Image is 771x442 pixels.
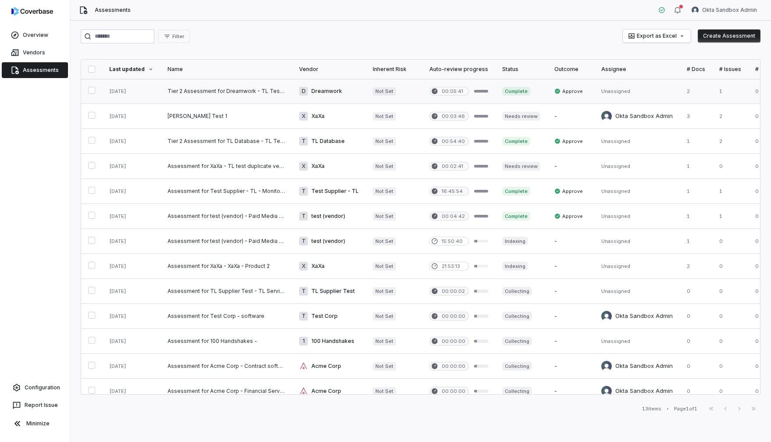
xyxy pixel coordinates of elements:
td: - [547,104,594,129]
button: Filter [158,30,190,43]
a: Overview [2,27,68,43]
td: - [547,279,594,304]
td: - [547,379,594,404]
a: Assessments [2,62,68,78]
div: Outcome [554,66,587,73]
td: - [547,154,594,179]
button: Report Issue [4,397,66,413]
span: Okta Sandbox Admin [702,7,757,14]
td: - [547,329,594,354]
div: Auto-review progress [429,66,488,73]
div: Last updated [109,66,153,73]
img: Okta Sandbox Admin avatar [692,7,699,14]
button: Create Assessment [698,29,760,43]
td: - [547,304,594,329]
div: Vendor [299,66,359,73]
button: Okta Sandbox Admin avatarOkta Sandbox Admin [686,4,762,17]
div: Inherent Risk [373,66,415,73]
img: Okta Sandbox Admin avatar [601,311,612,321]
a: Configuration [4,380,66,396]
span: Assessments [95,7,131,14]
div: # Issues [719,66,741,73]
div: # Docs [687,66,705,73]
button: Export as Excel [623,29,691,43]
img: logo-D7KZi-bG.svg [11,7,53,16]
td: - [547,229,594,254]
div: 13 items [642,406,661,412]
img: Okta Sandbox Admin avatar [601,361,612,371]
div: Status [502,66,540,73]
div: Page 1 of 1 [674,406,697,412]
span: Filter [172,33,184,40]
td: - [547,254,594,279]
div: Name [168,66,285,73]
button: Minimize [4,415,66,432]
a: Vendors [2,45,68,61]
div: Assignee [601,66,673,73]
img: Okta Sandbox Admin avatar [601,386,612,396]
div: • [667,406,669,412]
img: Okta Sandbox Admin avatar [601,111,612,121]
td: - [547,354,594,379]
